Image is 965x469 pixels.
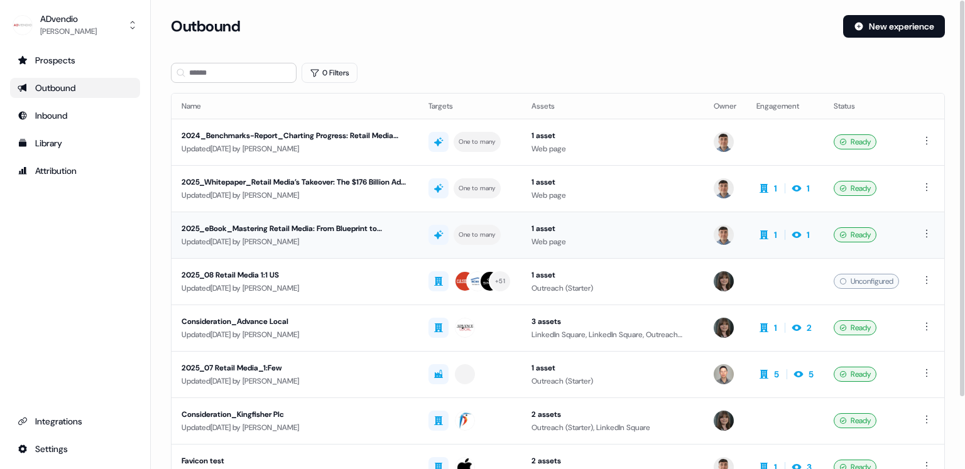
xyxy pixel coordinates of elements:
[40,13,97,25] div: ADvendio
[704,94,746,119] th: Owner
[532,222,694,235] div: 1 asset
[459,229,496,240] div: One to many
[182,189,408,202] div: Updated [DATE] by [PERSON_NAME]
[746,94,824,119] th: Engagement
[182,222,408,235] div: 2025_eBook_Mastering Retail Media: From Blueprint to Maximum ROI - The Complete Guide
[10,411,140,431] a: Go to integrations
[459,183,496,194] div: One to many
[182,362,408,374] div: 2025_07 Retail Media_1:Few
[521,94,704,119] th: Assets
[182,176,408,188] div: 2025_Whitepaper_Retail Media’s Takeover: The $176 Billion Ad Revolution Brands Can’t Ignore
[18,164,133,177] div: Attribution
[714,271,734,291] img: Michaela
[171,17,240,36] h3: Outbound
[182,408,408,421] div: Consideration_Kingfisher Plc
[532,143,694,155] div: Web page
[18,415,133,428] div: Integrations
[182,328,408,341] div: Updated [DATE] by [PERSON_NAME]
[18,443,133,455] div: Settings
[18,54,133,67] div: Prospects
[182,282,408,294] div: Updated [DATE] by [PERSON_NAME]
[714,364,734,384] img: Robert
[834,274,899,289] div: Unconfigured
[532,375,694,387] div: Outreach (Starter)
[714,318,734,338] img: Michaela
[418,94,521,119] th: Targets
[714,225,734,245] img: Denis
[40,25,97,38] div: [PERSON_NAME]
[182,143,408,155] div: Updated [DATE] by [PERSON_NAME]
[10,439,140,459] a: Go to integrations
[834,320,876,335] div: Ready
[834,367,876,382] div: Ready
[532,315,694,328] div: 3 assets
[10,50,140,70] a: Go to prospects
[10,161,140,181] a: Go to attribution
[532,235,694,248] div: Web page
[182,455,408,467] div: Favicon test
[10,105,140,126] a: Go to Inbound
[182,315,408,328] div: Consideration_Advance Local
[774,321,777,334] div: 1
[532,362,694,374] div: 1 asset
[714,178,734,198] img: Denis
[18,109,133,122] div: Inbound
[843,15,945,38] button: New experience
[532,328,694,341] div: LinkedIn Square, LinkedIn Square, Outreach (Starter)
[834,181,876,196] div: Ready
[532,282,694,294] div: Outreach (Starter)
[824,94,909,119] th: Status
[532,176,694,188] div: 1 asset
[182,421,408,434] div: Updated [DATE] by [PERSON_NAME]
[172,94,418,119] th: Name
[182,375,408,387] div: Updated [DATE] by [PERSON_NAME]
[495,276,505,287] div: + 51
[18,137,133,149] div: Library
[18,82,133,94] div: Outbound
[807,229,810,241] div: 1
[774,229,777,241] div: 1
[10,78,140,98] a: Go to outbound experience
[532,269,694,281] div: 1 asset
[834,413,876,428] div: Ready
[774,368,779,380] div: 5
[807,321,812,334] div: 2
[182,269,408,281] div: 2025_08 Retail Media 1:1 US
[774,182,777,195] div: 1
[10,133,140,153] a: Go to templates
[834,227,876,242] div: Ready
[532,408,694,421] div: 2 assets
[182,129,408,142] div: 2024_Benchmarks-Report_Charting Progress: Retail Media Benchmark Insights for Retailers
[302,63,357,83] button: 0 Filters
[714,411,734,431] img: Michaela
[532,189,694,202] div: Web page
[532,455,694,467] div: 2 assets
[10,10,140,40] button: ADvendio[PERSON_NAME]
[532,129,694,142] div: 1 asset
[714,132,734,152] img: Denis
[809,368,814,380] div: 5
[532,421,694,434] div: Outreach (Starter), LinkedIn Square
[807,182,810,195] div: 1
[459,136,496,148] div: One to many
[834,134,876,149] div: Ready
[182,235,408,248] div: Updated [DATE] by [PERSON_NAME]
